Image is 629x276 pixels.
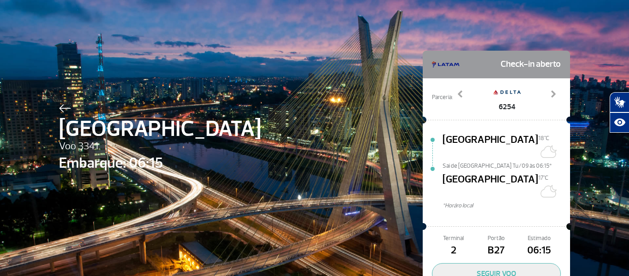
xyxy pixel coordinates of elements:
span: Parceria: [432,93,453,102]
span: Embarque: 06:15 [59,152,261,174]
span: 18°C [538,135,549,142]
span: [GEOGRAPHIC_DATA] [59,112,261,146]
span: 06:15 [518,243,561,258]
span: B27 [475,243,518,258]
button: Abrir recursos assistivos. [610,112,629,133]
img: Céu limpo [538,142,557,161]
span: Voo 3341 [59,139,261,154]
span: 6254 [493,101,521,112]
img: Céu limpo [538,182,557,200]
div: Plugin de acessibilidade da Hand Talk. [610,92,629,133]
span: 2 [432,243,475,258]
span: [GEOGRAPHIC_DATA] [443,132,538,162]
span: 17°C [538,174,548,182]
span: Sai de [GEOGRAPHIC_DATA] Tu/09 às 06:15* [443,162,570,168]
button: Abrir tradutor de língua de sinais. [610,92,629,112]
span: Portão [475,234,518,243]
span: Estimado [518,234,561,243]
span: Terminal [432,234,475,243]
span: Check-in aberto [501,55,561,74]
span: [GEOGRAPHIC_DATA] [443,172,538,201]
span: *Horáro local [443,201,570,210]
